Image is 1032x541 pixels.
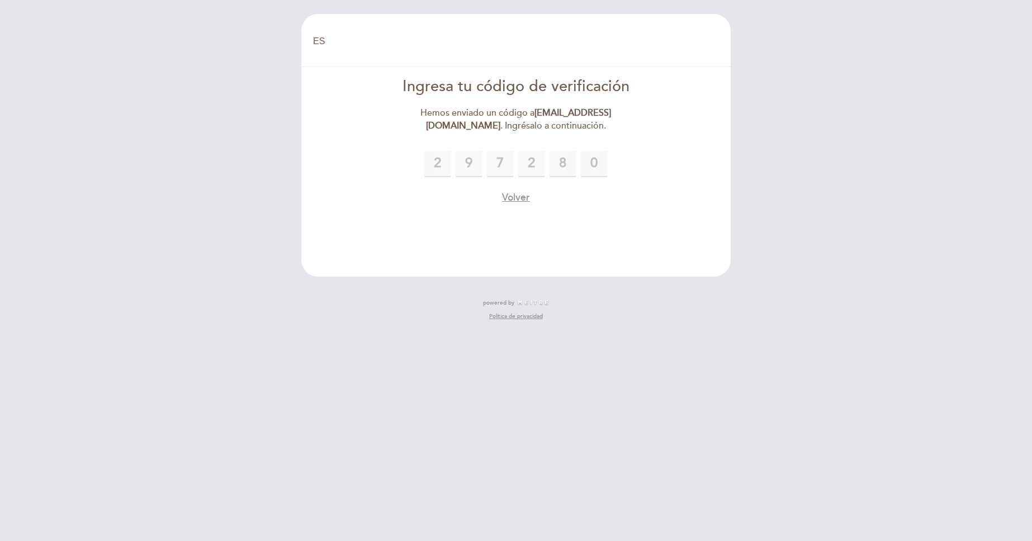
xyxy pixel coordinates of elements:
img: MEITRE [517,300,549,306]
input: 0 [518,150,545,177]
input: 0 [550,150,576,177]
input: 0 [424,150,451,177]
a: powered by [483,299,549,307]
input: 0 [456,150,482,177]
input: 0 [487,150,514,177]
div: Hemos enviado un código a . Ingrésalo a continuación. [388,107,645,132]
div: Ingresa tu código de verificación [388,76,645,98]
input: 0 [581,150,608,177]
strong: [EMAIL_ADDRESS][DOMAIN_NAME] [426,107,612,131]
a: Política de privacidad [489,312,543,320]
span: powered by [483,299,514,307]
button: Volver [502,191,530,205]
